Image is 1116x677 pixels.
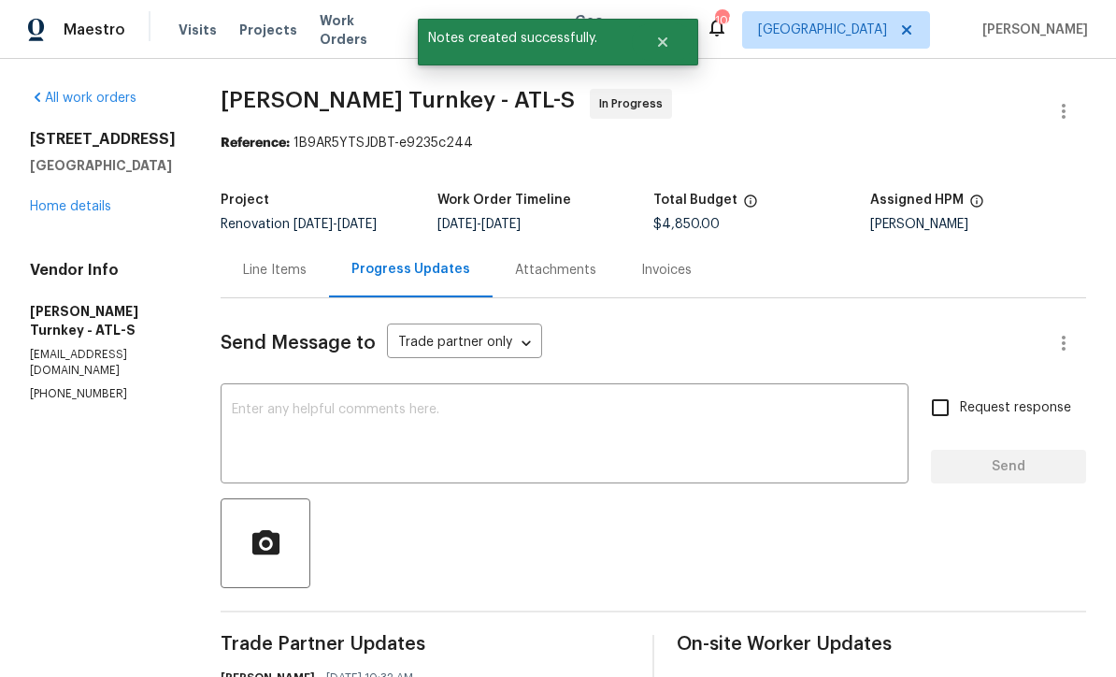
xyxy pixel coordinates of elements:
[715,11,728,30] div: 109
[30,386,176,402] p: [PHONE_NUMBER]
[30,156,176,175] h5: [GEOGRAPHIC_DATA]
[653,194,737,207] h5: Total Budget
[221,137,290,150] b: Reference:
[599,94,670,113] span: In Progress
[243,261,307,280] div: Line Items
[975,21,1088,39] span: [PERSON_NAME]
[351,260,470,279] div: Progress Updates
[221,194,269,207] h5: Project
[293,218,377,231] span: -
[575,11,683,49] span: Geo Assignments
[743,194,758,218] span: The total cost of line items that have been proposed by Opendoor. This sum includes line items th...
[30,261,176,280] h4: Vendor Info
[960,398,1071,418] span: Request response
[677,635,1086,654] span: On-site Worker Updates
[969,194,984,218] span: The hpm assigned to this work order.
[641,261,692,280] div: Invoices
[870,194,964,207] h5: Assigned HPM
[30,302,176,339] h5: [PERSON_NAME] Turnkey - ATL-S
[387,328,542,359] div: Trade partner only
[320,11,395,49] span: Work Orders
[437,218,477,231] span: [DATE]
[481,218,521,231] span: [DATE]
[221,218,377,231] span: Renovation
[30,347,176,379] p: [EMAIL_ADDRESS][DOMAIN_NAME]
[239,21,297,39] span: Projects
[632,23,694,61] button: Close
[337,218,377,231] span: [DATE]
[179,21,217,39] span: Visits
[870,218,1087,231] div: [PERSON_NAME]
[515,261,596,280] div: Attachments
[30,200,111,213] a: Home details
[221,334,376,353] span: Send Message to
[293,218,333,231] span: [DATE]
[221,89,575,111] span: [PERSON_NAME] Turnkey - ATL-S
[653,218,720,231] span: $4,850.00
[30,130,176,149] h2: [STREET_ADDRESS]
[437,218,521,231] span: -
[64,21,125,39] span: Maestro
[437,194,571,207] h5: Work Order Timeline
[758,21,887,39] span: [GEOGRAPHIC_DATA]
[221,635,630,654] span: Trade Partner Updates
[418,19,632,58] span: Notes created successfully.
[30,92,136,105] a: All work orders
[221,134,1086,152] div: 1B9AR5YTSJDBT-e9235c244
